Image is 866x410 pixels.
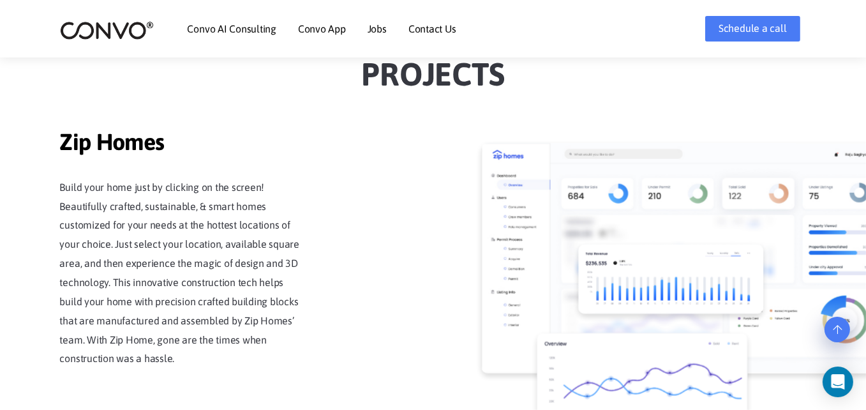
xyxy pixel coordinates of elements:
span: Zip Homes [60,128,302,159]
h2: a Small sample of our projects [79,17,788,103]
img: logo_2.png [60,20,154,40]
a: Convo App [298,24,346,34]
a: Convo AI Consulting [188,24,276,34]
a: Jobs [368,24,387,34]
a: Contact Us [408,24,456,34]
p: Build your home just by clicking on the screen! Beautifully crafted, sustainable, & smart homes c... [60,178,302,369]
div: Open Intercom Messenger [823,367,853,397]
a: Schedule a call [705,16,800,42]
